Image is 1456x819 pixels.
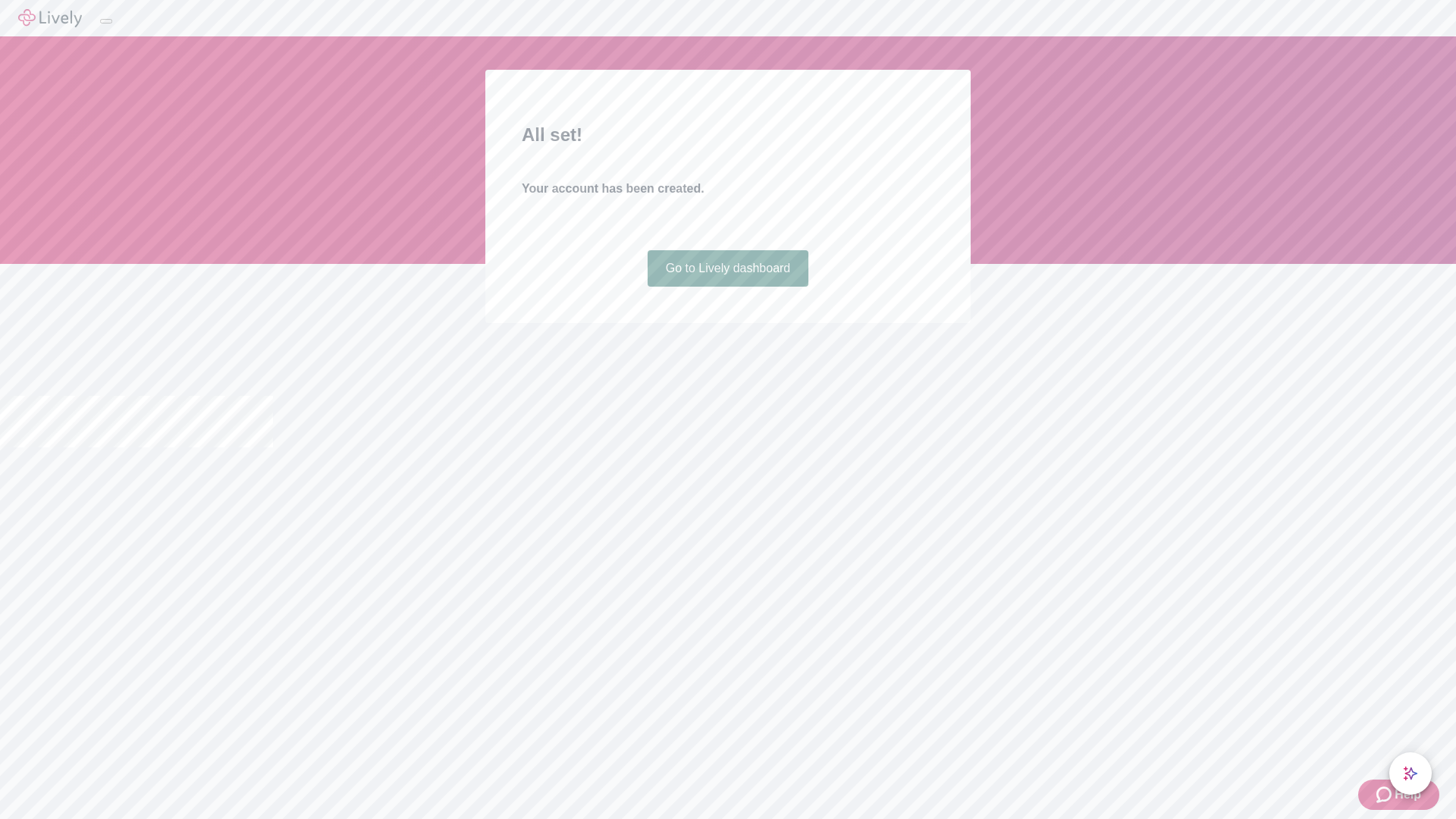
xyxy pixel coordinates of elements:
[1376,786,1395,804] svg: Zendesk support icon
[522,180,934,198] h4: Your account has been created.
[18,9,82,27] img: Lively
[1395,786,1421,804] span: Help
[648,250,809,287] a: Go to Lively dashboard
[100,19,112,24] button: Log out
[1358,780,1439,810] button: Zendesk support iconHelp
[1389,752,1432,795] button: chat
[1403,766,1418,781] svg: Lively AI Assistant
[522,121,934,149] h2: All set!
